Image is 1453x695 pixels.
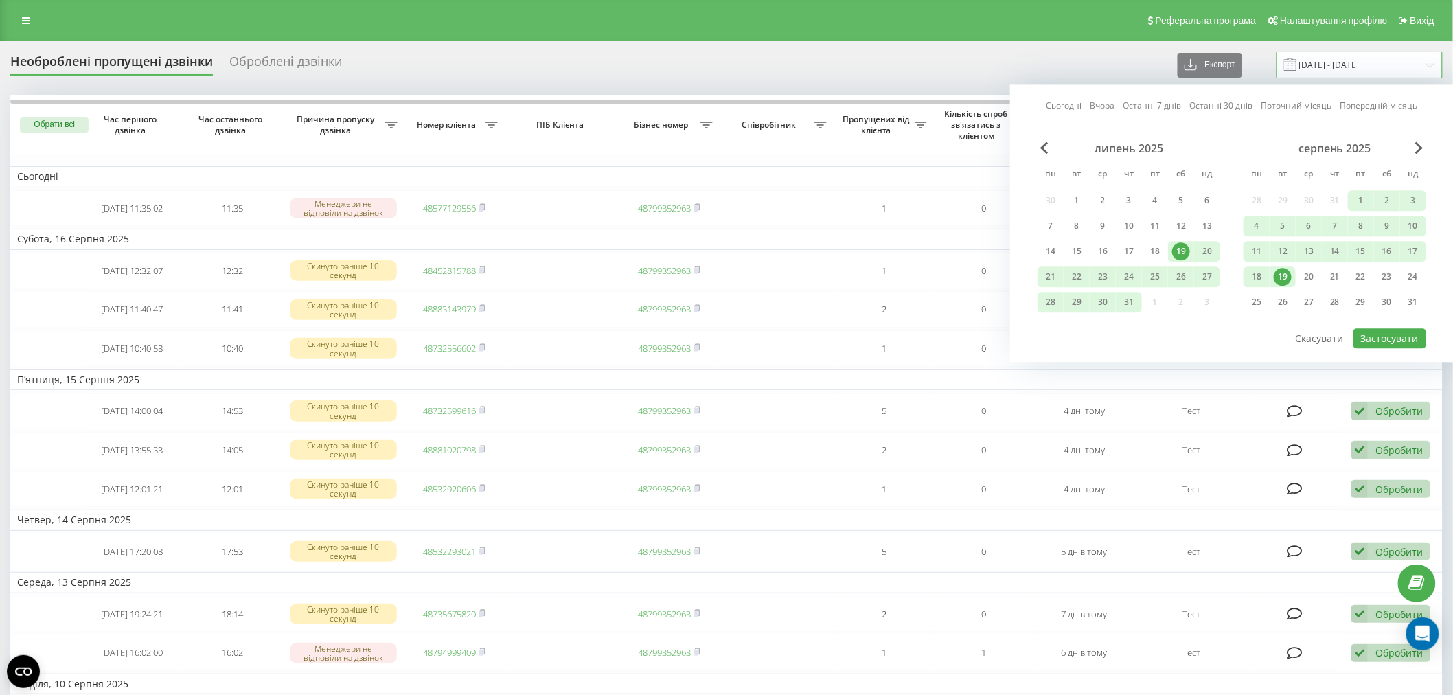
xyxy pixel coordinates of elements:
div: 13 [1198,217,1216,235]
td: П’ятниця, 15 Серпня 2025 [10,369,1443,390]
div: 2 [1094,192,1112,209]
div: чт 10 лип 2025 р. [1116,216,1142,236]
div: 17 [1120,242,1138,260]
td: 0 [934,291,1034,328]
div: нд 10 серп 2025 р. [1400,216,1426,236]
td: 16:02 [182,635,282,671]
abbr: четвер [1325,165,1345,185]
a: 48799352963 [638,608,691,620]
div: 6 [1198,192,1216,209]
a: 48735675820 [423,608,476,620]
div: Скинуто раніше 10 секунд [290,338,398,358]
a: 48799352963 [638,483,691,495]
td: 17:53 [182,534,282,570]
td: Тест [1134,393,1249,429]
div: 31 [1404,293,1422,311]
div: 8 [1068,217,1086,235]
div: 15 [1068,242,1086,260]
div: ср 20 серп 2025 р. [1296,266,1322,287]
a: 48799352963 [638,342,691,354]
span: Кількість спроб зв'язатись з клієнтом [941,109,1015,141]
div: пн 25 серп 2025 р. [1244,292,1270,312]
td: 1 [834,635,934,671]
div: чт 14 серп 2025 р. [1322,241,1348,262]
td: Неділя, 10 Серпня 2025 [10,674,1443,694]
div: 15 [1352,242,1370,260]
a: 48881020798 [423,444,476,456]
td: 1 [834,330,934,367]
div: вт 15 лип 2025 р. [1064,241,1090,262]
a: 48799352963 [638,202,691,214]
td: 0 [934,471,1034,508]
span: Next Month [1415,141,1423,154]
abbr: середа [1298,165,1319,185]
td: 2 [834,291,934,328]
div: 21 [1326,268,1344,286]
div: Скинуто раніше 10 секунд [290,604,398,624]
div: сб 19 лип 2025 р. [1168,241,1194,262]
div: пт 4 лип 2025 р. [1142,190,1168,211]
div: пт 25 лип 2025 р. [1142,266,1168,287]
td: 11:41 [182,291,282,328]
td: 5 [834,393,934,429]
div: сб 2 серп 2025 р. [1374,190,1400,211]
div: ср 16 лип 2025 р. [1090,241,1116,262]
div: пт 18 лип 2025 р. [1142,241,1168,262]
td: Тест [1134,635,1249,671]
div: 11 [1146,217,1164,235]
td: 7 днів тому [1034,596,1134,633]
a: 48799352963 [638,264,691,277]
td: 18:14 [182,596,282,633]
div: ср 30 лип 2025 р. [1090,292,1116,312]
div: 25 [1248,293,1266,311]
div: ср 27 серп 2025 р. [1296,292,1322,312]
div: вт 8 лип 2025 р. [1064,216,1090,236]
div: 29 [1352,293,1370,311]
div: нд 31 серп 2025 р. [1400,292,1426,312]
abbr: п’ятниця [1145,165,1165,185]
a: Останні 30 днів [1190,100,1253,113]
div: 7 [1042,217,1060,235]
span: ПІБ Клієнта [516,119,607,130]
td: [DATE] 12:32:07 [82,253,182,289]
div: 1 [1068,192,1086,209]
button: Скасувати [1288,328,1351,348]
div: Обробити [1375,444,1423,457]
span: Причина пропуску дзвінка [289,114,385,135]
td: Тест [1134,471,1249,508]
div: 29 [1068,293,1086,311]
div: 20 [1300,268,1318,286]
div: сб 30 серп 2025 р. [1374,292,1400,312]
td: 2 [834,432,934,468]
div: пт 29 серп 2025 р. [1348,292,1374,312]
abbr: понеділок [1246,165,1267,185]
div: Скинуто раніше 10 секунд [290,440,398,460]
div: вт 1 лип 2025 р. [1064,190,1090,211]
button: Застосувати [1353,328,1426,348]
div: сб 12 лип 2025 р. [1168,216,1194,236]
div: Скинуто раніше 10 секунд [290,400,398,421]
div: вт 29 лип 2025 р. [1064,292,1090,312]
a: Останні 7 днів [1123,100,1182,113]
div: Оброблені дзвінки [229,54,342,76]
div: Обробити [1375,545,1423,558]
div: пн 14 лип 2025 р. [1038,241,1064,262]
div: 14 [1326,242,1344,260]
div: вт 19 серп 2025 р. [1270,266,1296,287]
abbr: середа [1092,165,1113,185]
div: 6 [1300,217,1318,235]
td: Сьогодні [10,166,1443,187]
div: 10 [1404,217,1422,235]
div: сб 9 серп 2025 р. [1374,216,1400,236]
div: сб 5 лип 2025 р. [1168,190,1194,211]
a: 48799352963 [638,646,691,659]
div: ср 6 серп 2025 р. [1296,216,1322,236]
div: пн 28 лип 2025 р. [1038,292,1064,312]
a: 48799352963 [638,444,691,456]
td: 4 дні тому [1034,393,1134,429]
div: Менеджери не відповіли на дзвінок [290,198,398,218]
div: Скинуто раніше 10 секунд [290,541,398,562]
div: 19 [1274,268,1292,286]
span: Налаштування профілю [1280,15,1387,26]
div: чт 31 лип 2025 р. [1116,292,1142,312]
